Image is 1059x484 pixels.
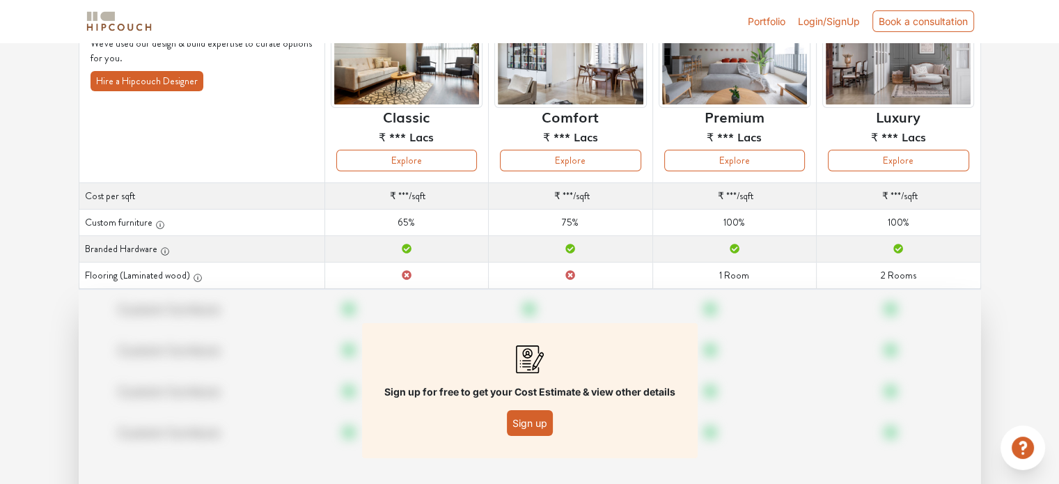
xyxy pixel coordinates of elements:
[494,4,646,108] img: header-preview
[652,263,816,289] td: 1 Room
[489,183,652,210] td: /sqft
[79,263,324,289] th: Flooring (Laminated wood)
[91,36,313,65] p: We've used our design & build expertise to curate options for you.
[324,183,488,210] td: /sqft
[822,4,974,108] img: header-preview
[542,108,599,125] h6: Comfort
[84,6,154,37] span: logo-horizontal.svg
[331,4,483,108] img: header-preview
[817,183,980,210] td: /sqft
[817,263,980,289] td: 2 Rooms
[91,71,203,91] button: Hire a Hipcouch Designer
[79,183,324,210] th: Cost per sqft
[872,10,974,32] div: Book a consultation
[489,210,652,236] td: 75%
[384,384,675,399] p: Sign up for free to get your Cost Estimate & view other details
[817,210,980,236] td: 100%
[383,108,430,125] h6: Classic
[798,15,860,27] span: Login/SignUp
[84,9,154,33] img: logo-horizontal.svg
[659,4,810,108] img: header-preview
[748,14,785,29] a: Portfolio
[705,108,764,125] h6: Premium
[828,150,968,171] button: Explore
[507,410,553,436] button: Sign up
[652,183,816,210] td: /sqft
[324,210,488,236] td: 65%
[336,150,477,171] button: Explore
[500,150,641,171] button: Explore
[652,210,816,236] td: 100%
[876,108,920,125] h6: Luxury
[664,150,805,171] button: Explore
[79,236,324,263] th: Branded Hardware
[79,210,324,236] th: Custom furniture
